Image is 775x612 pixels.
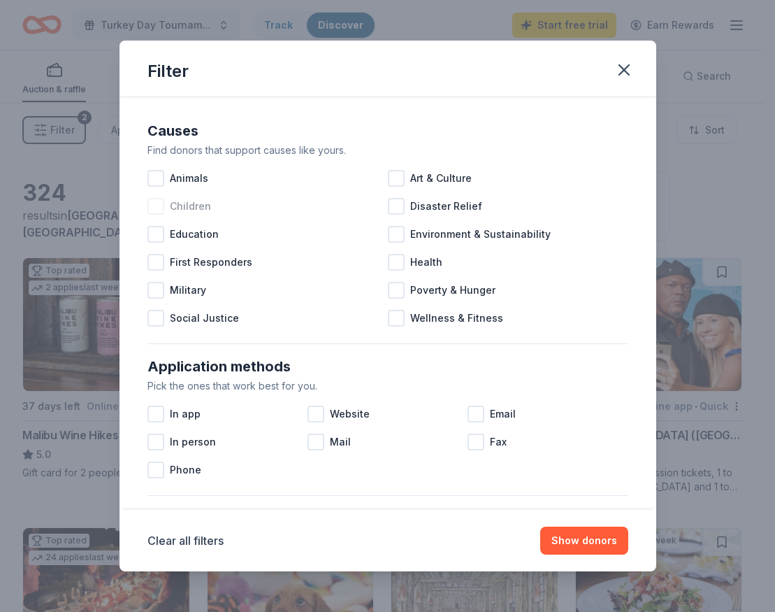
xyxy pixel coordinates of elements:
div: Causes [147,120,628,142]
div: Eligibility [147,507,628,529]
span: Education [170,226,219,243]
span: Social Justice [170,310,239,327]
span: First Responders [170,254,252,271]
span: In person [170,434,216,450]
span: Website [330,406,370,422]
span: Disaster Relief [410,198,482,215]
span: Wellness & Fitness [410,310,503,327]
div: Application methods [147,355,628,378]
span: Email [490,406,516,422]
button: Show donors [540,527,628,555]
span: Military [170,282,206,299]
span: Fax [490,434,507,450]
span: Children [170,198,211,215]
button: Clear all filters [147,532,224,549]
div: Filter [147,60,189,83]
span: In app [170,406,201,422]
div: Find donors that support causes like yours. [147,142,628,159]
span: Art & Culture [410,170,472,187]
span: Mail [330,434,351,450]
span: Phone [170,462,201,478]
span: Animals [170,170,208,187]
span: Environment & Sustainability [410,226,551,243]
span: Health [410,254,442,271]
div: Pick the ones that work best for you. [147,378,628,394]
span: Poverty & Hunger [410,282,495,299]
